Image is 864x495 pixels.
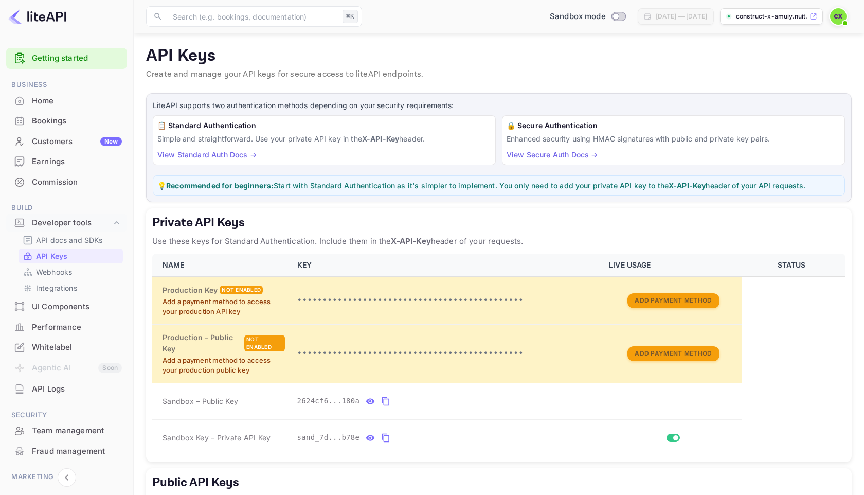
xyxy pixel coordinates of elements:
[58,468,76,487] button: Collapse navigation
[627,348,719,357] a: Add Payment Method
[736,12,807,21] p: construct-x-amuiy.nuit...
[163,433,271,442] span: Sandbox Key – Private API Key
[6,172,127,192] div: Commission
[157,150,257,159] a: View Standard Auth Docs →
[6,317,127,337] a: Performance
[6,338,127,357] a: Whitelabel
[6,297,127,317] div: UI Components
[157,120,491,131] h6: 📋 Standard Authentication
[297,396,360,406] span: 2624cf6...180a
[153,100,845,111] p: LiteAPI supports two authentication methods depending on your security requirements:
[19,233,123,247] div: API docs and SDKs
[152,235,845,247] p: Use these keys for Standard Authentication. Include them in the header of your requests.
[163,297,285,317] p: Add a payment method to access your production API key
[6,152,127,171] a: Earnings
[19,249,123,263] div: API Keys
[6,214,127,232] div: Developer tools
[100,137,122,146] div: New
[32,156,122,168] div: Earnings
[6,79,127,91] span: Business
[32,383,122,395] div: API Logs
[152,254,845,456] table: private api keys table
[6,338,127,358] div: Whitelabel
[656,12,707,21] div: [DATE] — [DATE]
[669,181,706,190] strong: X-API-Key
[167,6,338,27] input: Search (e.g. bookings, documentation)
[32,425,122,437] div: Team management
[507,150,598,159] a: View Secure Auth Docs →
[244,335,285,351] div: Not enabled
[23,251,119,261] a: API Keys
[146,68,852,81] p: Create and manage your API keys for secure access to liteAPI endpoints.
[6,441,127,461] a: Fraud management
[163,356,285,376] p: Add a payment method to access your production public key
[6,91,127,111] div: Home
[291,254,603,277] th: KEY
[6,111,127,131] div: Bookings
[23,267,119,277] a: Webhooks
[6,421,127,441] div: Team management
[19,280,123,295] div: Integrations
[6,132,127,151] a: CustomersNew
[6,317,127,338] div: Performance
[627,295,719,304] a: Add Payment Method
[297,432,360,443] span: sand_7d...b78e
[163,285,218,296] h6: Production Key
[32,342,122,353] div: Whitelabel
[19,264,123,279] div: Webhooks
[6,379,127,399] div: API Logs
[391,236,430,246] strong: X-API-Key
[742,254,845,277] th: STATUS
[146,46,852,66] p: API Keys
[6,410,127,421] span: Security
[32,301,122,313] div: UI Components
[36,267,72,277] p: Webhooks
[23,282,119,293] a: Integrations
[32,446,122,457] div: Fraud management
[163,332,242,355] h6: Production – Public Key
[152,474,845,491] h5: Public API Keys
[23,235,119,245] a: API docs and SDKs
[6,48,127,69] div: Getting started
[507,133,840,144] p: Enhanced security using HMAC signatures with public and private key pairs.
[163,396,238,406] span: Sandbox – Public Key
[603,254,742,277] th: LIVE USAGE
[297,347,597,360] p: •••••••••••••••••••••••••••••••••••••••••••••
[32,322,122,333] div: Performance
[32,176,122,188] div: Commission
[8,8,66,25] img: LiteAPI logo
[6,441,127,462] div: Fraud management
[362,134,399,143] strong: X-API-Key
[6,152,127,172] div: Earnings
[830,8,847,25] img: Construct X
[32,136,122,148] div: Customers
[507,120,840,131] h6: 🔒 Secure Authentication
[157,180,840,191] p: 💡 Start with Standard Authentication as it's simpler to implement. You only need to add your priv...
[32,95,122,107] div: Home
[627,346,719,361] button: Add Payment Method
[546,11,629,23] div: Switch to Production mode
[32,115,122,127] div: Bookings
[6,132,127,152] div: CustomersNew
[36,251,67,261] p: API Keys
[550,11,606,23] span: Sandbox mode
[32,52,122,64] a: Getting started
[627,293,719,308] button: Add Payment Method
[36,282,77,293] p: Integrations
[6,91,127,110] a: Home
[343,10,358,23] div: ⌘K
[32,217,112,229] div: Developer tools
[6,111,127,130] a: Bookings
[220,286,263,294] div: Not enabled
[152,254,291,277] th: NAME
[157,133,491,144] p: Simple and straightforward. Use your private API key in the header.
[297,294,597,307] p: •••••••••••••••••••••••••••••••••••••••••••••
[6,471,127,483] span: Marketing
[6,202,127,214] span: Build
[6,297,127,316] a: UI Components
[6,421,127,440] a: Team management
[6,379,127,398] a: API Logs
[152,215,845,231] h5: Private API Keys
[6,172,127,191] a: Commission
[166,181,274,190] strong: Recommended for beginners:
